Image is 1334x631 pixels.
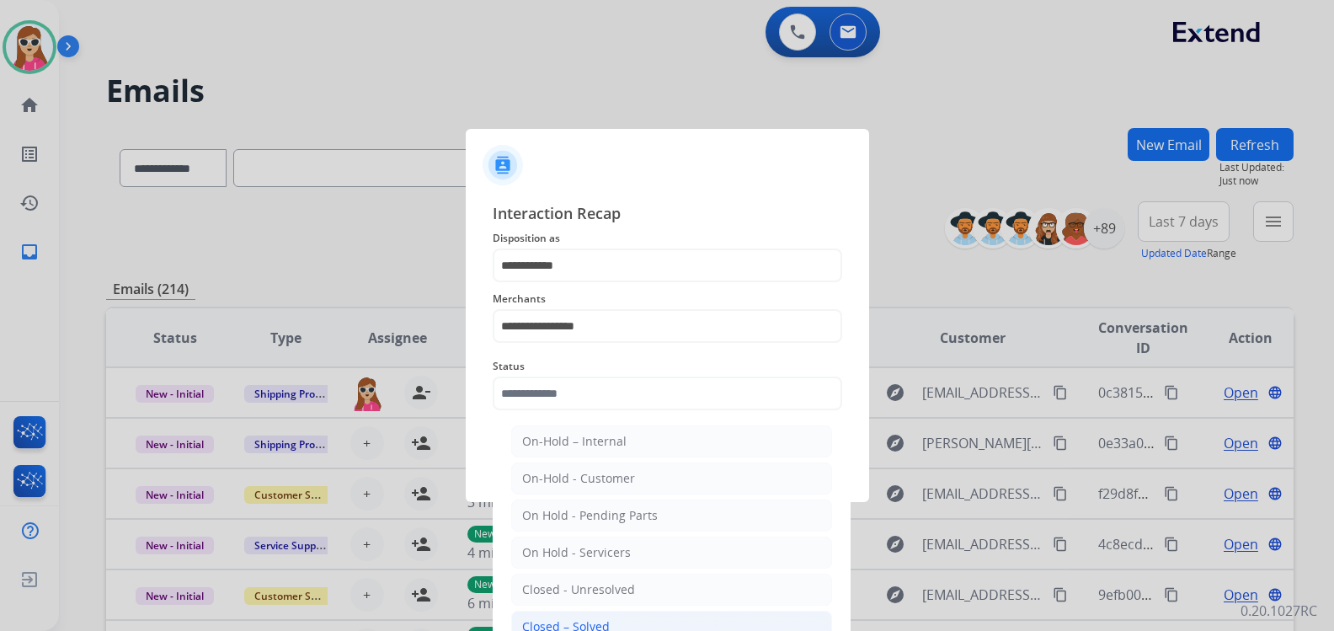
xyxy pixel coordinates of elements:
[493,356,842,377] span: Status
[522,507,658,524] div: On Hold - Pending Parts
[483,145,523,185] img: contactIcon
[522,433,627,450] div: On-Hold – Internal
[493,228,842,249] span: Disposition as
[1241,601,1317,621] p: 0.20.1027RC
[522,581,635,598] div: Closed - Unresolved
[493,289,842,309] span: Merchants
[522,470,635,487] div: On-Hold - Customer
[493,201,842,228] span: Interaction Recap
[522,544,631,561] div: On Hold - Servicers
